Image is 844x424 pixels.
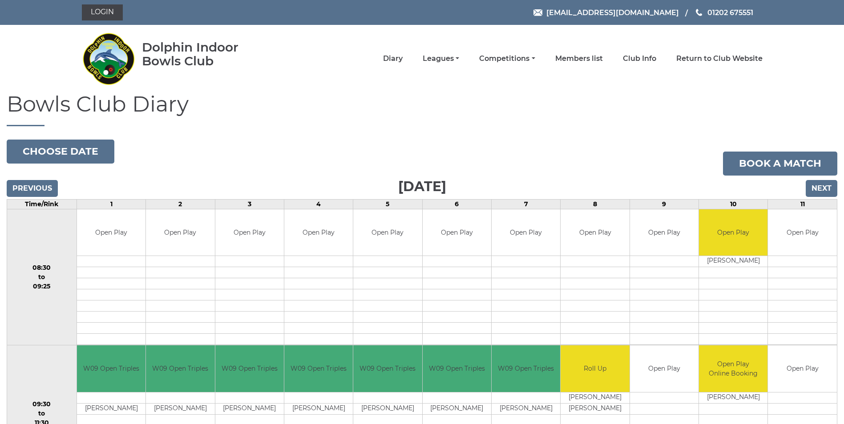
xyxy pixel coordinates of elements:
[146,403,214,414] td: [PERSON_NAME]
[77,209,145,256] td: Open Play
[492,199,561,209] td: 7
[492,403,560,414] td: [PERSON_NAME]
[561,392,629,403] td: [PERSON_NAME]
[383,54,403,64] a: Diary
[699,345,767,392] td: Open Play Online Booking
[561,403,629,414] td: [PERSON_NAME]
[215,199,284,209] td: 3
[561,345,629,392] td: Roll Up
[7,92,837,126] h1: Bowls Club Diary
[422,199,491,209] td: 6
[695,7,753,18] a: Phone us 01202 675551
[630,345,699,392] td: Open Play
[146,199,215,209] td: 2
[353,209,422,256] td: Open Play
[7,180,58,197] input: Previous
[353,345,422,392] td: W09 Open Triples
[423,403,491,414] td: [PERSON_NAME]
[533,9,542,16] img: Email
[630,199,699,209] td: 9
[561,199,630,209] td: 8
[768,345,837,392] td: Open Play
[623,54,656,64] a: Club Info
[768,199,837,209] td: 11
[77,345,145,392] td: W09 Open Triples
[82,4,123,20] a: Login
[77,403,145,414] td: [PERSON_NAME]
[768,209,837,256] td: Open Play
[284,345,353,392] td: W09 Open Triples
[353,403,422,414] td: [PERSON_NAME]
[284,209,353,256] td: Open Play
[7,140,114,164] button: Choose date
[479,54,535,64] a: Competitions
[146,209,214,256] td: Open Play
[533,7,679,18] a: Email [EMAIL_ADDRESS][DOMAIN_NAME]
[423,209,491,256] td: Open Play
[284,403,353,414] td: [PERSON_NAME]
[215,403,284,414] td: [PERSON_NAME]
[7,199,77,209] td: Time/Rink
[353,199,422,209] td: 5
[146,345,214,392] td: W09 Open Triples
[546,8,679,16] span: [EMAIL_ADDRESS][DOMAIN_NAME]
[555,54,603,64] a: Members list
[284,199,353,209] td: 4
[699,392,767,403] td: [PERSON_NAME]
[215,345,284,392] td: W09 Open Triples
[561,209,629,256] td: Open Play
[492,345,560,392] td: W09 Open Triples
[492,209,560,256] td: Open Play
[699,256,767,267] td: [PERSON_NAME]
[696,9,702,16] img: Phone us
[142,40,267,68] div: Dolphin Indoor Bowls Club
[215,209,284,256] td: Open Play
[423,54,459,64] a: Leagues
[7,209,77,345] td: 08:30 to 09:25
[82,28,135,90] img: Dolphin Indoor Bowls Club
[423,345,491,392] td: W09 Open Triples
[707,8,753,16] span: 01202 675551
[676,54,763,64] a: Return to Club Website
[723,152,837,176] a: Book a match
[630,209,699,256] td: Open Play
[77,199,145,209] td: 1
[806,180,837,197] input: Next
[699,209,767,256] td: Open Play
[699,199,768,209] td: 10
